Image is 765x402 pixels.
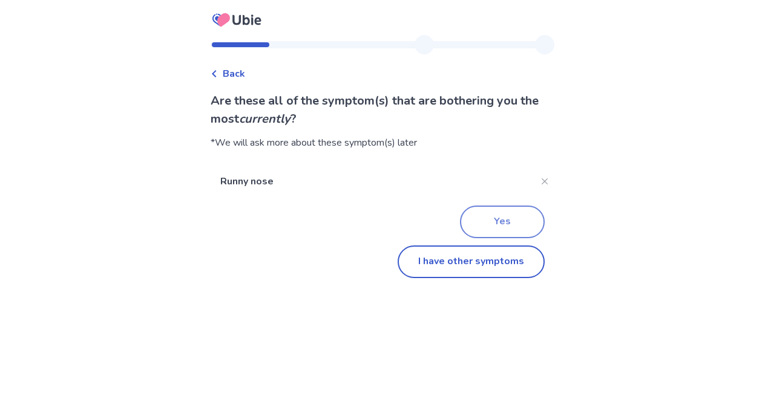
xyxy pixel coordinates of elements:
div: *We will ask more about these symptom(s) later [211,135,554,150]
button: I have other symptoms [398,245,545,278]
i: currently [239,111,291,127]
button: Yes [460,206,545,238]
button: Close [535,172,554,191]
p: Are these all of the symptom(s) that are bothering you the most ? [211,92,554,128]
p: Runny nose [211,164,535,198]
span: Back [223,66,245,81]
